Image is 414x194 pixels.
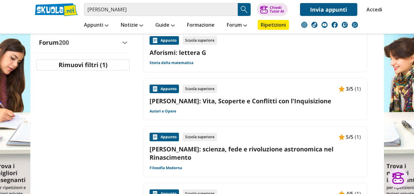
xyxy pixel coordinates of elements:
[346,85,353,93] span: 3/5
[150,36,179,45] div: Appunto
[183,85,217,93] div: Scuola superiore
[150,48,361,57] a: Aforismi: lettera G
[150,165,182,170] a: Filosofia Moderna
[150,85,179,93] div: Appunto
[355,85,361,93] span: (1)
[367,3,379,16] a: Accedi
[321,22,328,28] img: youtube
[258,20,289,30] a: Ripetizioni
[39,38,69,47] label: Forum
[150,97,361,105] a: [PERSON_NAME]: Vita, Scoperte e Conflitti con l'Inquisizione
[119,20,145,31] a: Notizie
[332,22,338,28] img: facebook
[339,134,345,140] img: Appunti contenuto
[150,145,361,162] a: [PERSON_NAME]: scienza, fede e rivoluzione astronomica nel Rinascimento
[352,22,358,28] img: WhatsApp
[36,59,130,70] button: Rimuovi filtri (1)
[238,3,251,16] button: Search Button
[300,3,357,16] a: Invia appunti
[152,37,158,44] img: Appunti contenuto
[59,38,69,47] span: 200
[346,133,353,141] span: 5/5
[82,20,110,31] a: Appunti
[183,36,217,45] div: Scuola superiore
[342,22,348,28] img: twitch
[183,133,217,141] div: Scuola superiore
[339,86,345,92] img: Appunti contenuto
[122,41,127,44] img: Apri e chiudi sezione
[84,3,238,16] input: Cerca appunti, riassunti o versioni
[257,3,288,16] button: ChiediTutor AI
[150,133,179,141] div: Appunto
[154,20,176,31] a: Guide
[150,60,193,65] a: Storia della matematica
[150,109,176,114] a: Autori e Opere
[311,22,317,28] img: tiktok
[225,20,249,31] a: Forum
[240,5,249,14] img: Cerca appunti, riassunti o versioni
[185,20,216,31] a: Formazione
[270,6,284,13] div: Chiedi Tutor AI
[152,134,158,140] img: Appunti contenuto
[355,133,361,141] span: (1)
[301,22,307,28] img: instagram
[152,86,158,92] img: Appunti contenuto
